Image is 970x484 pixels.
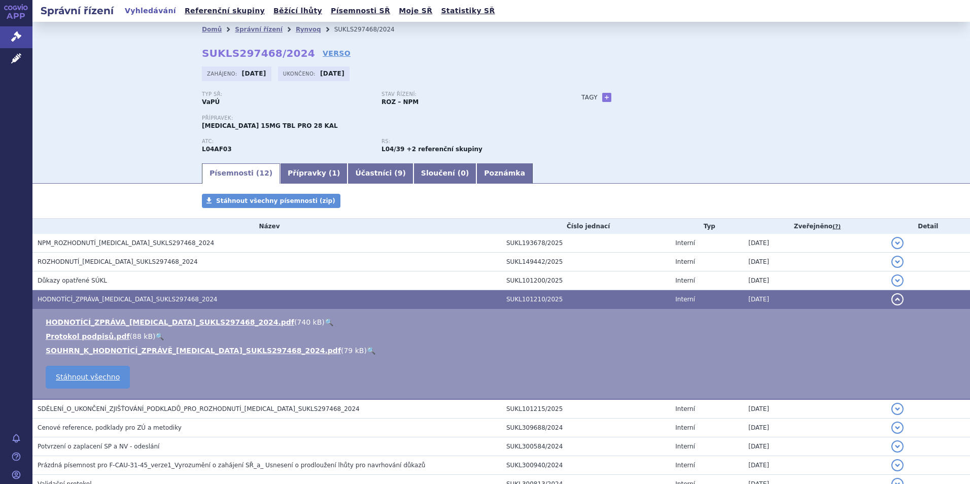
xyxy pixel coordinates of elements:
a: + [602,93,611,102]
a: 🔍 [325,318,333,326]
li: ( ) [46,317,960,327]
button: detail [891,256,904,268]
li: ( ) [46,331,960,341]
button: detail [891,459,904,471]
strong: +2 referenční skupiny [407,146,482,153]
td: SUKL101200/2025 [501,271,670,290]
span: Interní [675,277,695,284]
td: [DATE] [743,456,886,475]
button: detail [891,403,904,415]
a: VERSO [323,48,351,58]
span: 0 [461,169,466,177]
a: SOUHRN_K_HODNOTÍCÍ_ZPRÁVĚ_[MEDICAL_DATA]_SUKLS297468_2024.pdf [46,347,341,355]
a: Moje SŘ [396,4,435,18]
span: [MEDICAL_DATA] 15MG TBL PRO 28 KAL [202,122,338,129]
td: [DATE] [743,290,886,309]
td: SUKL101210/2025 [501,290,670,309]
td: SUKL101215/2025 [501,399,670,419]
a: Správní řízení [235,26,283,33]
th: Detail [886,219,970,234]
span: Interní [675,405,695,412]
strong: SUKLS297468/2024 [202,47,315,59]
td: [DATE] [743,419,886,437]
span: Cenové reference, podklady pro ZÚ a metodiky [38,424,182,431]
td: SUKL309688/2024 [501,419,670,437]
span: Prázdná písemnost pro F-CAU-31-45_verze1_Vyrozumění o zahájení SŘ_a_ Usnesení o prodloužení lhůty... [38,462,425,469]
th: Zveřejněno [743,219,886,234]
button: detail [891,293,904,305]
span: NPM_ROZHODNUTÍ_RINVOQ_SUKLS297468_2024 [38,239,214,247]
td: SUKL300584/2024 [501,437,670,456]
span: 740 kB [297,318,322,326]
a: Stáhnout všechny písemnosti (zip) [202,194,340,208]
td: [DATE] [743,437,886,456]
span: Ukončeno: [283,70,318,78]
p: Typ SŘ: [202,91,371,97]
td: SUKL149442/2025 [501,253,670,271]
span: Interní [675,296,695,303]
span: Interní [675,462,695,469]
th: Typ [670,219,743,234]
button: detail [891,237,904,249]
p: ATC: [202,139,371,145]
span: ROZHODNUTÍ_RINVOQ_SUKLS297468_2024 [38,258,198,265]
a: Sloučení (0) [413,163,476,184]
strong: inhibitory JAK k terapii revmatoidní artritidy [382,146,404,153]
li: ( ) [46,345,960,356]
td: [DATE] [743,234,886,253]
a: 🔍 [367,347,375,355]
span: 1 [332,169,337,177]
a: HODNOTÍCÍ_ZPRÁVA_[MEDICAL_DATA]_SUKLS297468_2024.pdf [46,318,294,326]
strong: [DATE] [320,70,344,77]
span: 9 [398,169,403,177]
span: Interní [675,239,695,247]
span: Stáhnout všechny písemnosti (zip) [216,197,335,204]
td: [DATE] [743,253,886,271]
td: [DATE] [743,399,886,419]
p: RS: [382,139,551,145]
span: HODNOTÍCÍ_ZPRÁVA_RINVOQ_SUKLS297468_2024 [38,296,218,303]
a: Referenční skupiny [182,4,268,18]
th: Číslo jednací [501,219,670,234]
h2: Správní řízení [32,4,122,18]
a: Statistiky SŘ [438,4,498,18]
span: Potvrzení o zaplacení SP a NV - odeslání [38,443,159,450]
li: SUKLS297468/2024 [334,22,408,37]
strong: UPADACITINIB [202,146,232,153]
a: Poznámka [476,163,533,184]
a: Stáhnout všechno [46,366,130,389]
a: Běžící lhůty [270,4,325,18]
span: 79 kB [343,347,364,355]
button: detail [891,422,904,434]
a: Přípravky (1) [280,163,348,184]
p: Přípravek: [202,115,561,121]
a: Písemnosti SŘ [328,4,393,18]
td: SUKL300940/2024 [501,456,670,475]
th: Název [32,219,501,234]
strong: [DATE] [242,70,266,77]
span: Důkazy opatřené SÚKL [38,277,107,284]
span: 88 kB [132,332,153,340]
strong: VaPÚ [202,98,220,106]
a: Domů [202,26,222,33]
td: [DATE] [743,271,886,290]
strong: ROZ – NPM [382,98,419,106]
p: Stav řízení: [382,91,551,97]
h3: Tagy [581,91,598,103]
a: Účastníci (9) [348,163,413,184]
abbr: (?) [833,223,841,230]
span: Zahájeno: [207,70,239,78]
a: 🔍 [155,332,164,340]
span: Interní [675,424,695,431]
a: Rynvoq [296,26,321,33]
span: SDĚLENÍ_O_UKONČENÍ_ZJIŠŤOVÁNÍ_PODKLADŮ_PRO_ROZHODNUTÍ_RINVOQ_SUKLS297468_2024 [38,405,360,412]
span: Interní [675,443,695,450]
button: detail [891,274,904,287]
td: SUKL193678/2025 [501,234,670,253]
button: detail [891,440,904,453]
a: Písemnosti (12) [202,163,280,184]
span: 12 [259,169,269,177]
a: Vyhledávání [122,4,179,18]
a: Protokol podpisů.pdf [46,332,130,340]
span: Interní [675,258,695,265]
